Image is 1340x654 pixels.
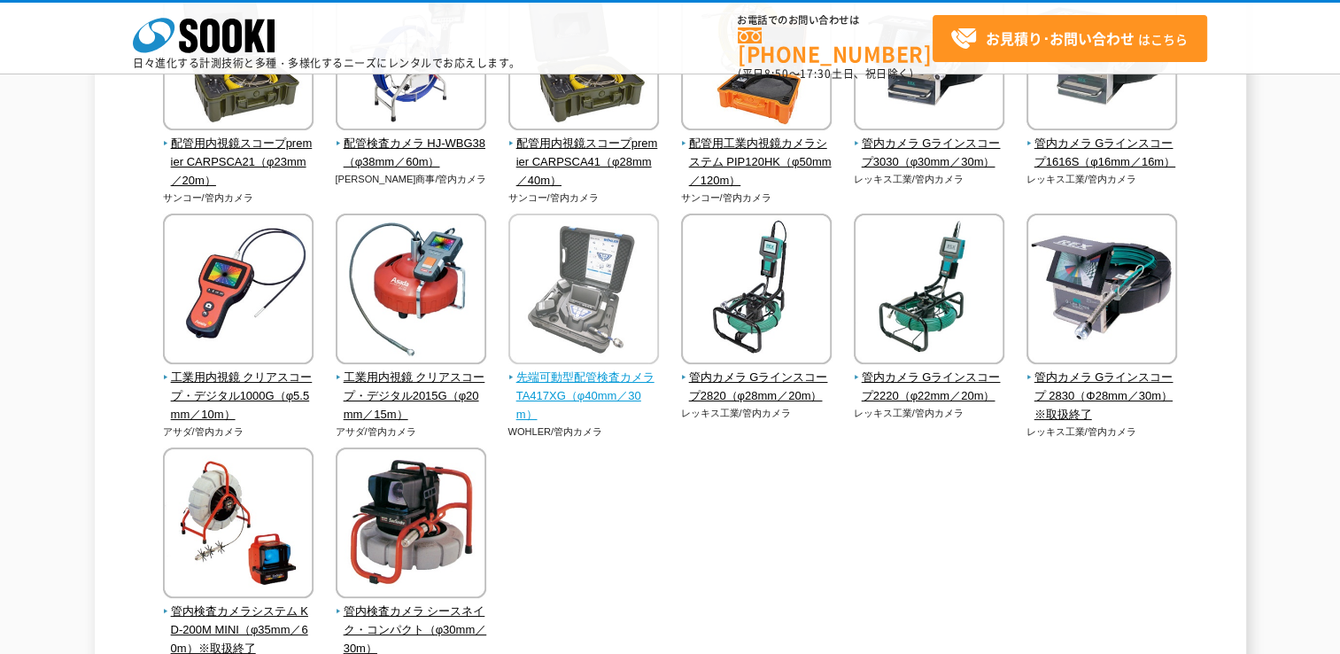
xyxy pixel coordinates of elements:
[854,135,1005,172] span: 管内カメラ Gラインスコープ3030（φ30mm／30m）
[738,27,933,64] a: [PHONE_NUMBER]
[986,27,1135,49] strong: お見積り･お問い合わせ
[508,214,659,369] img: 先端可動型配管検査カメラ TA417XG（φ40mm／30m）
[681,352,833,405] a: 管内カメラ Gラインスコープ2820（φ28mm／20m）
[336,135,487,172] span: 配管検査カメラ HJ-WBG38（φ38mm／60m）
[163,191,314,206] p: サンコー/管内カメラ
[336,369,487,424] span: 工業用内視鏡 クリアスコープ・デジタル2015G（φ20mm／15m）
[854,369,1005,406] span: 管内カメラ Gラインスコープ2220（φ22mm／20m）
[681,135,833,190] span: 配管用工業内視鏡カメラシステム PIP120HK（φ50mm／120m）
[854,352,1005,405] a: 管内カメラ Gラインスコープ2220（φ22mm／20m）
[336,448,486,603] img: 管内検査カメラ シースネイク・コンパクト（φ30mm／30m）
[1026,352,1178,424] a: 管内カメラ Gラインスコープ 2830（Φ28mm／30m）※取扱終了
[950,26,1188,52] span: はこちら
[336,352,487,424] a: 工業用内視鏡 クリアスコープ・デジタル2015G（φ20mm／15m）
[508,424,660,440] p: WOHLER/管内カメラ
[854,118,1005,171] a: 管内カメラ Gラインスコープ3030（φ30mm／30m）
[854,172,1005,187] p: レッキス工業/管内カメラ
[764,66,789,82] span: 8:50
[336,214,486,369] img: 工業用内視鏡 クリアスコープ・デジタル2015G（φ20mm／15m）
[163,448,314,603] img: 管内検査カメラシステム KD-200M MINI（φ35mm／60m）※取扱終了
[933,15,1207,62] a: お見積り･お問い合わせはこちら
[738,66,913,82] span: (平日 ～ 土日、祝日除く)
[681,369,833,406] span: 管内カメラ Gラインスコープ2820（φ28mm／20m）
[508,135,660,190] span: 配管用内視鏡スコープpremier CARPSCA41（φ28mm／40m）
[681,118,833,190] a: 配管用工業内視鏡カメラシステム PIP120HK（φ50mm／120m）
[1026,369,1178,424] span: 管内カメラ Gラインスコープ 2830（Φ28mm／30m）※取扱終了
[681,191,833,206] p: サンコー/管内カメラ
[681,406,833,421] p: レッキス工業/管内カメラ
[1026,135,1178,172] span: 管内カメラ Gラインスコープ1616S（φ16mm／16m）
[854,406,1005,421] p: レッキス工業/管内カメラ
[163,352,314,424] a: 工業用内視鏡 クリアスコープ・デジタル1000G（φ5.5mm／10m）
[800,66,832,82] span: 17:30
[508,369,660,424] span: 先端可動型配管検査カメラ TA417XG（φ40mm／30m）
[336,118,487,171] a: 配管検査カメラ HJ-WBG38（φ38mm／60m）
[163,118,314,190] a: 配管用内視鏡スコープpremier CARPSCA21（φ23mm／20m）
[133,58,521,68] p: 日々進化する計測技術と多種・多様化するニーズにレンタルでお応えします。
[1026,172,1178,187] p: レッキス工業/管内カメラ
[508,352,660,424] a: 先端可動型配管検査カメラ TA417XG（φ40mm／30m）
[163,369,314,424] span: 工業用内視鏡 クリアスコープ・デジタル1000G（φ5.5mm／10m）
[681,214,832,369] img: 管内カメラ Gラインスコープ2820（φ28mm／20m）
[1026,214,1177,369] img: 管内カメラ Gラインスコープ 2830（Φ28mm／30m）※取扱終了
[1026,424,1178,440] p: レッキス工業/管内カメラ
[163,424,314,440] p: アサダ/管内カメラ
[508,191,660,206] p: サンコー/管内カメラ
[336,172,487,187] p: [PERSON_NAME]商事/管内カメラ
[1026,118,1178,171] a: 管内カメラ Gラインスコープ1616S（φ16mm／16m）
[163,135,314,190] span: 配管用内視鏡スコープpremier CARPSCA21（φ23mm／20m）
[336,424,487,440] p: アサダ/管内カメラ
[508,118,660,190] a: 配管用内視鏡スコープpremier CARPSCA41（φ28mm／40m）
[738,15,933,26] span: お電話でのお問い合わせは
[854,214,1004,369] img: 管内カメラ Gラインスコープ2220（φ22mm／20m）
[163,214,314,369] img: 工業用内視鏡 クリアスコープ・デジタル1000G（φ5.5mm／10m）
